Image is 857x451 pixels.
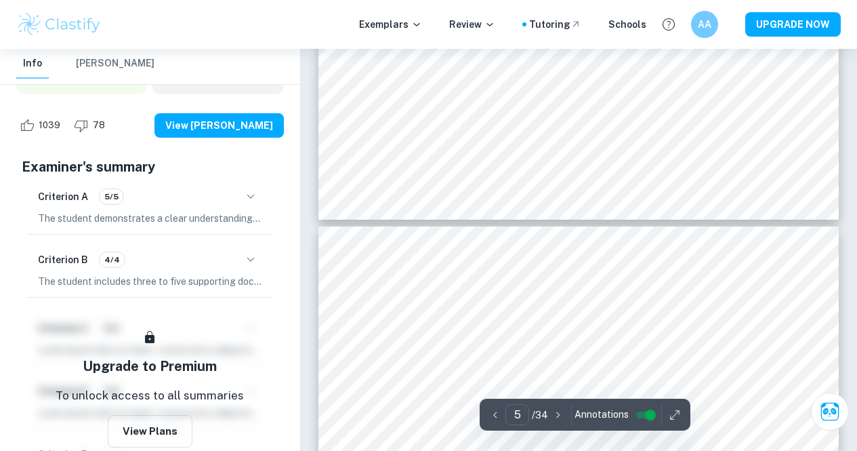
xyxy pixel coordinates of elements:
div: Dislike [70,115,112,136]
p: Review [449,17,495,32]
p: / 34 [532,408,548,423]
h6: AA [697,17,713,32]
h5: Examiner's summary [22,157,278,177]
h5: Upgrade to Premium [83,356,217,376]
img: Clastify logo [16,11,102,38]
button: [PERSON_NAME] [76,49,154,79]
span: 78 [85,119,112,132]
span: Annotations [574,408,629,422]
a: Tutoring [529,17,581,32]
p: Exemplars [359,17,422,32]
p: The student includes three to five supporting documents, which are contemporary and published wit... [38,274,262,289]
button: View Plans [108,415,192,448]
div: Like [16,115,68,136]
a: Schools [608,17,646,32]
button: UPGRADE NOW [745,12,841,37]
h6: Criterion A [38,189,88,204]
button: Info [16,49,49,79]
h6: Criterion B [38,252,88,267]
p: The student demonstrates a clear understanding of the key concept of change, as it is explored th... [38,211,262,226]
button: Ask Clai [811,393,849,431]
span: 4/4 [100,254,125,266]
span: 5/5 [100,191,123,203]
button: Help and Feedback [657,13,680,36]
button: AA [691,11,718,38]
button: View [PERSON_NAME] [154,113,284,138]
span: 1039 [31,119,68,132]
p: To unlock access to all summaries [56,387,244,405]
